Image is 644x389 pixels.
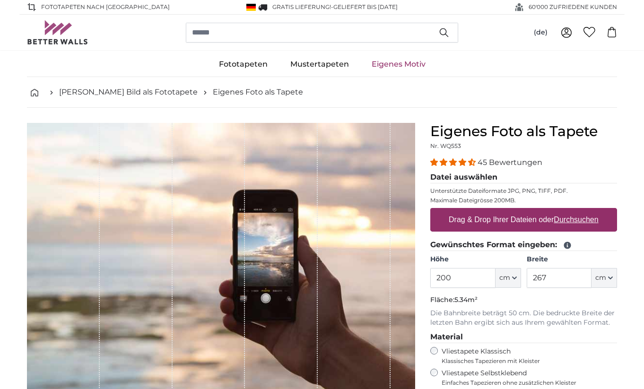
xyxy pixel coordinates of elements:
span: 60'000 ZUFRIEDENE KUNDEN [529,3,617,11]
u: Durchsuchen [554,216,599,224]
span: - [331,3,398,10]
span: 4.36 stars [430,158,478,167]
p: Die Bahnbreite beträgt 50 cm. Die bedruckte Breite der letzten Bahn ergibt sich aus Ihrem gewählt... [430,309,617,328]
a: Fototapeten [208,52,279,77]
nav: breadcrumbs [27,77,617,108]
span: Fototapeten nach [GEOGRAPHIC_DATA] [41,3,170,11]
span: cm [499,273,510,283]
p: Fläche: [430,295,617,305]
label: Drag & Drop Ihrer Dateien oder [445,210,602,229]
a: Mustertapeten [279,52,360,77]
span: Klassisches Tapezieren mit Kleister [442,357,609,365]
p: Maximale Dateigrösse 200MB. [430,197,617,204]
img: Deutschland [246,4,256,11]
a: Eigenes Foto als Tapete [213,86,303,98]
label: Vliestapete Selbstklebend [442,369,617,387]
button: cm [496,268,521,288]
span: 45 Bewertungen [478,158,542,167]
a: Eigenes Motiv [360,52,437,77]
label: Breite [527,255,617,264]
h1: Eigenes Foto als Tapete [430,123,617,140]
a: [PERSON_NAME] Bild als Fototapete [59,86,198,98]
button: cm [592,268,617,288]
span: 5.34m² [454,295,478,304]
label: Höhe [430,255,521,264]
button: (de) [526,24,555,41]
legend: Datei auswählen [430,172,617,183]
legend: Gewünschtes Format eingeben: [430,239,617,251]
label: Vliestapete Klassisch [442,347,609,365]
span: Geliefert bis [DATE] [333,3,398,10]
p: Unterstützte Dateiformate JPG, PNG, TIFF, PDF. [430,187,617,195]
span: cm [595,273,606,283]
span: GRATIS Lieferung! [272,3,331,10]
span: Einfaches Tapezieren ohne zusätzlichen Kleister [442,379,617,387]
span: Nr. WQ553 [430,142,461,149]
img: Betterwalls [27,20,88,44]
legend: Material [430,331,617,343]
